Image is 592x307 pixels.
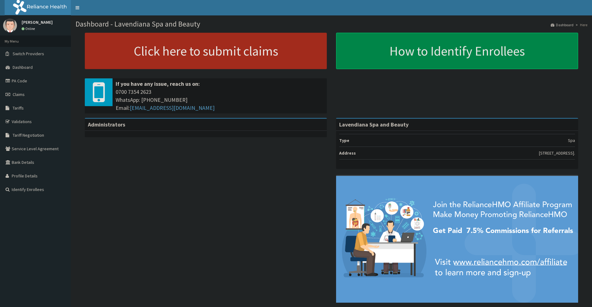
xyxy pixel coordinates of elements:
[339,138,349,143] b: Type
[85,33,327,69] a: Click here to submit claims
[568,137,575,143] p: Spa
[539,150,575,156] p: [STREET_ADDRESS].
[3,19,17,32] img: User Image
[130,104,215,111] a: [EMAIL_ADDRESS][DOMAIN_NAME]
[116,80,200,87] b: If you have any issue, reach us on:
[551,22,573,27] a: Dashboard
[88,121,125,128] b: Administrators
[13,64,33,70] span: Dashboard
[339,121,409,128] strong: Lavendiana Spa and Beauty
[22,27,36,31] a: Online
[116,88,324,112] span: 0700 7354 2623 WhatsApp: [PHONE_NUMBER] Email:
[574,22,587,27] li: Here
[13,105,24,111] span: Tariffs
[339,150,356,156] b: Address
[13,51,44,56] span: Switch Providers
[336,176,578,303] img: provider-team-banner.png
[336,33,578,69] a: How to Identify Enrollees
[76,20,587,28] h1: Dashboard - Lavendiana Spa and Beauty
[22,20,53,24] p: [PERSON_NAME]
[13,92,25,97] span: Claims
[13,132,44,138] span: Tariff Negotiation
